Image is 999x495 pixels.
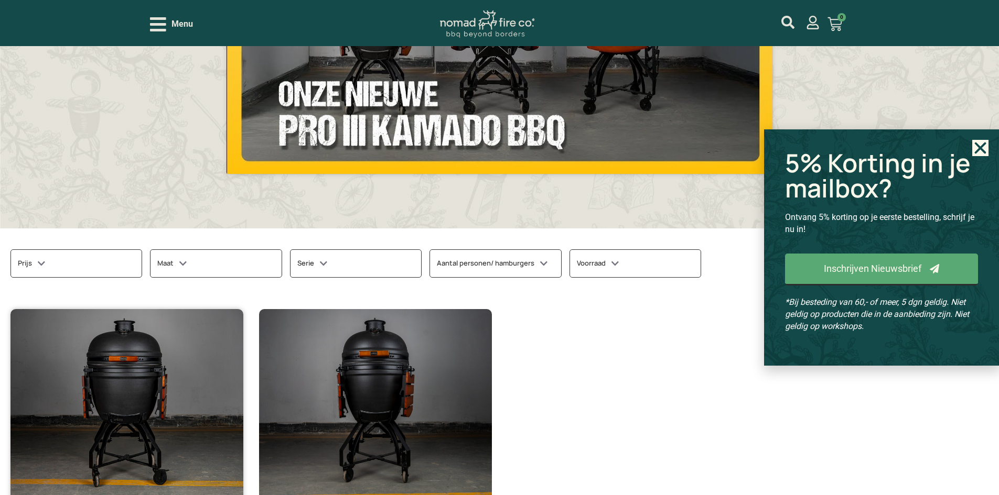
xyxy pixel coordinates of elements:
span: Menu [171,18,193,30]
h2: 5% Korting in je mailbox? [785,150,978,201]
p: Ontvang 5% korting op je eerste bestelling, schrijf je nu in! [785,211,978,235]
h3: Serie [297,257,327,270]
em: *Bij besteding van 60,- of meer, 5 dgn geldig. Niet geldig op producten die in de aanbieding zijn... [785,297,969,331]
span: Inschrijven Nieuwsbrief [824,264,921,273]
a: 0 [815,10,855,38]
a: Inschrijven Nieuwsbrief [785,254,978,285]
a: Close [972,140,989,156]
div: Open/Close Menu [150,15,193,34]
h3: Voorraad [577,257,619,270]
h3: Prijs [18,257,45,270]
h3: Maat [157,257,187,270]
h3: Aantal personen/ hamburgers [437,257,547,270]
a: mijn account [781,16,794,29]
img: Nomad Logo [440,10,534,38]
a: mijn account [806,16,820,29]
span: 0 [837,13,846,21]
